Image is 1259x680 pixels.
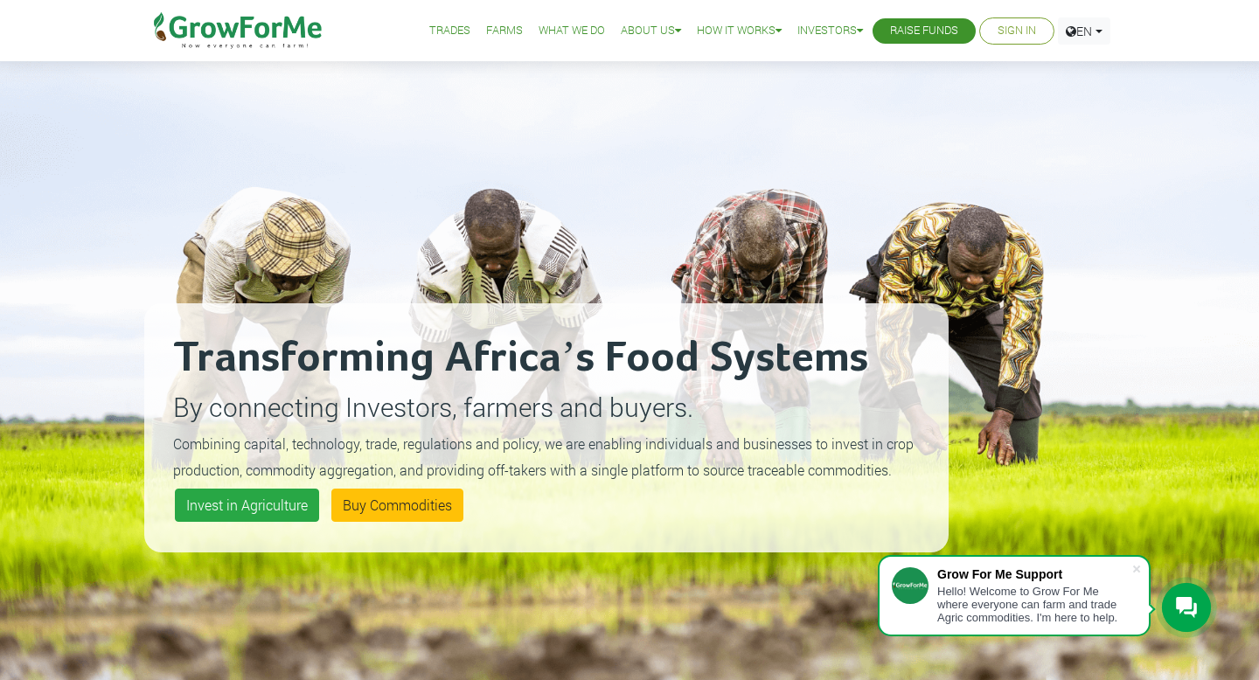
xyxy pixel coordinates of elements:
[429,22,470,40] a: Trades
[998,22,1036,40] a: Sign In
[173,332,920,385] h2: Transforming Africa’s Food Systems
[937,567,1131,581] div: Grow For Me Support
[937,585,1131,624] div: Hello! Welcome to Grow For Me where everyone can farm and trade Agric commodities. I'm here to help.
[173,387,920,427] p: By connecting Investors, farmers and buyers.
[173,434,914,479] small: Combining capital, technology, trade, regulations and policy, we are enabling individuals and bus...
[539,22,605,40] a: What We Do
[797,22,863,40] a: Investors
[621,22,681,40] a: About Us
[331,489,463,522] a: Buy Commodities
[697,22,782,40] a: How it Works
[486,22,523,40] a: Farms
[175,489,319,522] a: Invest in Agriculture
[1058,17,1110,45] a: EN
[890,22,958,40] a: Raise Funds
